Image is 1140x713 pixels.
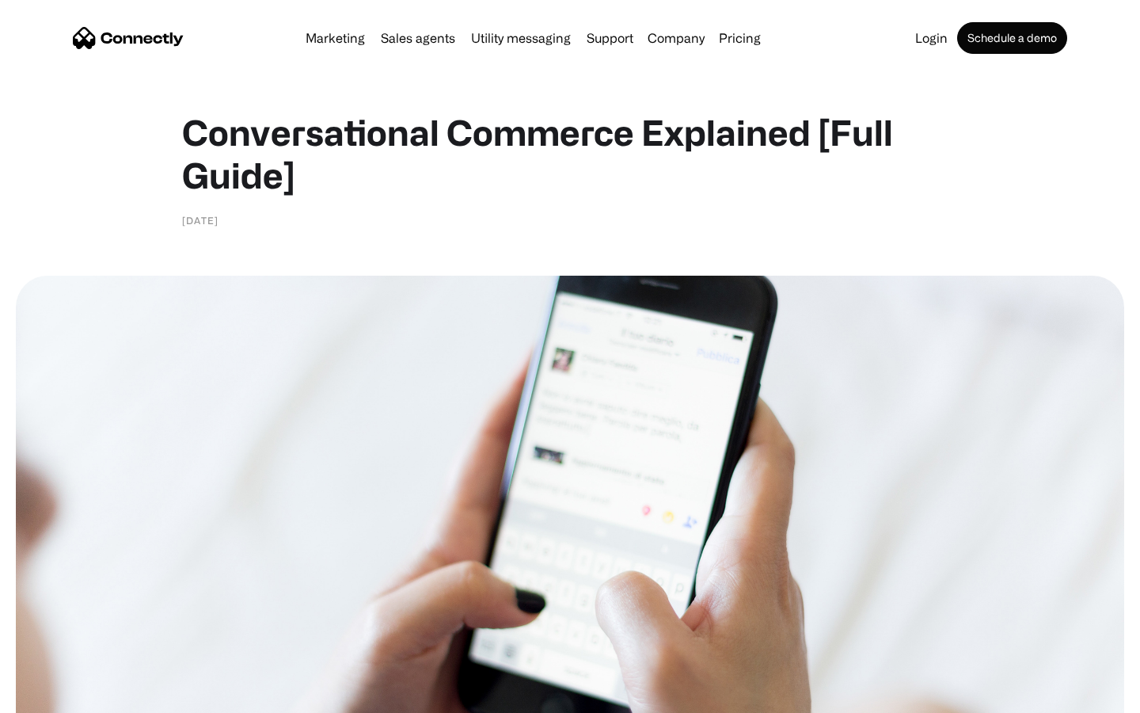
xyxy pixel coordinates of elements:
ul: Language list [32,685,95,707]
a: Utility messaging [465,32,577,44]
a: Login [909,32,954,44]
a: Pricing [712,32,767,44]
div: Company [648,27,705,49]
aside: Language selected: English [16,685,95,707]
div: [DATE] [182,212,218,228]
a: Marketing [299,32,371,44]
a: Support [580,32,640,44]
a: Schedule a demo [957,22,1067,54]
h1: Conversational Commerce Explained [Full Guide] [182,111,958,196]
a: Sales agents [374,32,462,44]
